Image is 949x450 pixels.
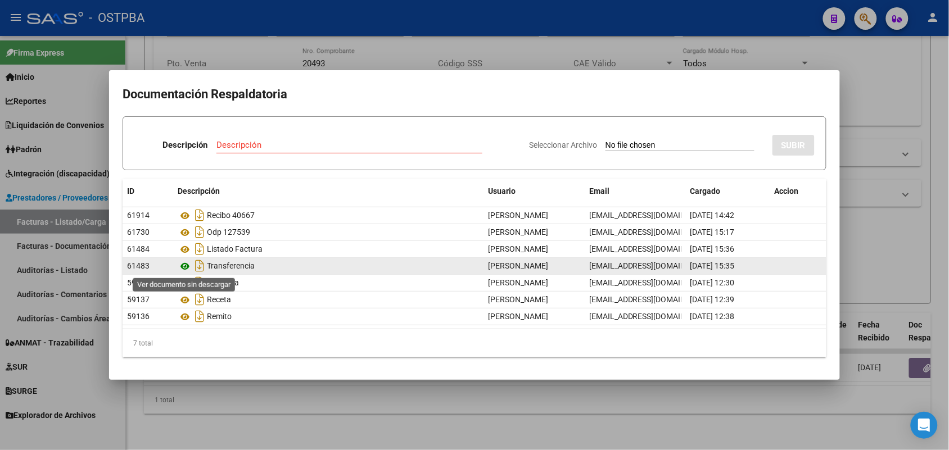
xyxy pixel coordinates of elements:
[123,329,826,357] div: 7 total
[192,290,207,308] i: Descargar documento
[192,257,207,275] i: Descargar documento
[529,140,597,149] span: Seleccionar Archivo
[488,295,548,304] span: [PERSON_NAME]
[690,211,735,220] span: [DATE] 14:42
[589,295,714,304] span: [EMAIL_ADDRESS][DOMAIN_NAME]
[127,278,150,287] span: 59238
[589,228,714,237] span: [EMAIL_ADDRESS][DOMAIN_NAME]
[173,179,483,203] datatable-header-cell: Descripción
[585,179,686,203] datatable-header-cell: Email
[192,274,207,292] i: Descargar documento
[127,228,150,237] span: 61730
[589,261,714,270] span: [EMAIL_ADDRESS][DOMAIN_NAME]
[123,84,826,105] h2: Documentación Respaldatoria
[178,240,479,258] div: Listado Factura
[690,278,735,287] span: [DATE] 12:30
[770,179,826,203] datatable-header-cell: Accion
[911,412,938,439] div: Open Intercom Messenger
[488,244,548,253] span: [PERSON_NAME]
[686,179,770,203] datatable-header-cell: Cargado
[488,211,548,220] span: [PERSON_NAME]
[127,244,150,253] span: 61484
[690,295,735,304] span: [DATE] 12:39
[178,206,479,224] div: Recibo 40667
[127,295,150,304] span: 59137
[589,187,609,196] span: Email
[178,290,479,308] div: Receta
[690,228,735,237] span: [DATE] 15:17
[488,228,548,237] span: [PERSON_NAME]
[127,312,150,321] span: 59136
[192,223,207,241] i: Descargar documento
[178,274,479,292] div: Auditoria
[775,187,799,196] span: Accion
[690,312,735,321] span: [DATE] 12:38
[589,211,714,220] span: [EMAIL_ADDRESS][DOMAIN_NAME]
[123,179,173,203] datatable-header-cell: ID
[192,240,207,258] i: Descargar documento
[178,307,479,325] div: Remito
[488,278,548,287] span: [PERSON_NAME]
[127,261,150,270] span: 61483
[178,257,479,275] div: Transferencia
[781,140,806,151] span: SUBIR
[589,278,714,287] span: [EMAIL_ADDRESS][DOMAIN_NAME]
[690,261,735,270] span: [DATE] 15:35
[772,135,815,156] button: SUBIR
[178,223,479,241] div: Odp 127539
[589,244,714,253] span: [EMAIL_ADDRESS][DOMAIN_NAME]
[488,187,516,196] span: Usuario
[483,179,585,203] datatable-header-cell: Usuario
[192,206,207,224] i: Descargar documento
[127,187,134,196] span: ID
[192,307,207,325] i: Descargar documento
[488,312,548,321] span: [PERSON_NAME]
[690,244,735,253] span: [DATE] 15:36
[690,187,721,196] span: Cargado
[162,139,207,152] p: Descripción
[127,211,150,220] span: 61914
[488,261,548,270] span: [PERSON_NAME]
[178,187,220,196] span: Descripción
[589,312,714,321] span: [EMAIL_ADDRESS][DOMAIN_NAME]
